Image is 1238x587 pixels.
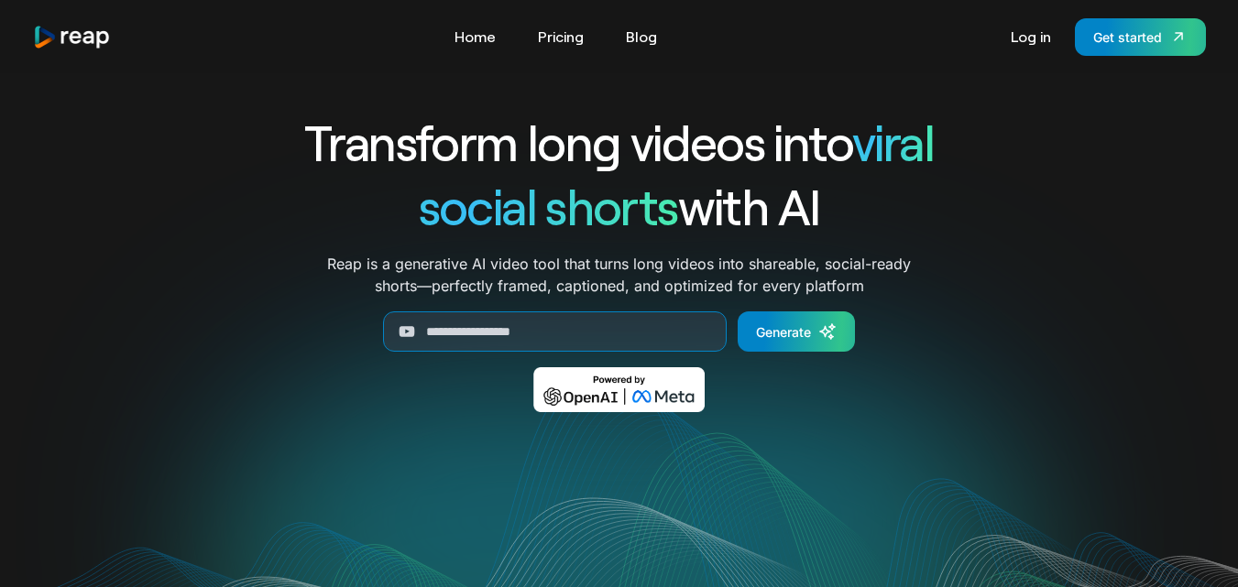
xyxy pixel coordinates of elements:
a: Pricing [529,22,593,51]
h1: Transform long videos into [238,110,1001,174]
a: Generate [738,311,855,352]
div: Generate [756,322,811,342]
form: Generate Form [238,311,1001,352]
p: Reap is a generative AI video tool that turns long videos into shareable, social-ready shorts—per... [327,253,911,297]
img: reap logo [33,25,112,49]
h1: with AI [238,174,1001,238]
a: home [33,25,112,49]
a: Home [445,22,505,51]
a: Get started [1075,18,1206,56]
span: social shorts [419,176,678,235]
a: Log in [1002,22,1060,51]
a: Blog [617,22,666,51]
div: Get started [1093,27,1162,47]
img: Powered by OpenAI & Meta [533,367,705,412]
span: viral [852,112,934,171]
